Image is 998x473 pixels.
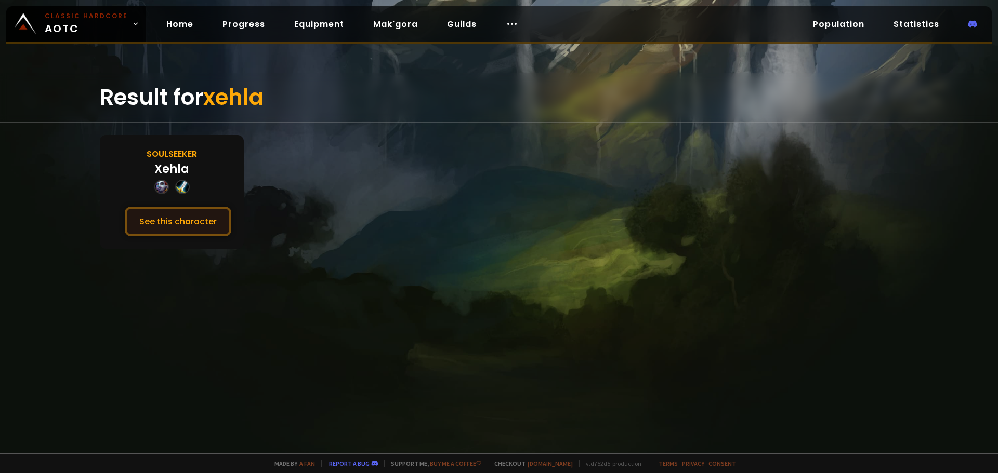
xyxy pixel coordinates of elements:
[579,460,641,467] span: v. d752d5 - production
[488,460,573,467] span: Checkout
[528,460,573,467] a: [DOMAIN_NAME]
[203,82,264,113] span: xehla
[214,13,273,35] a: Progress
[268,460,315,467] span: Made by
[299,460,315,467] a: a fan
[365,13,426,35] a: Mak'gora
[805,13,873,35] a: Population
[439,13,485,35] a: Guilds
[708,460,736,467] a: Consent
[154,160,189,178] div: Xehla
[659,460,678,467] a: Terms
[682,460,704,467] a: Privacy
[158,13,202,35] a: Home
[885,13,948,35] a: Statistics
[286,13,352,35] a: Equipment
[6,6,146,42] a: Classic HardcoreAOTC
[147,147,197,160] div: Soulseeker
[384,460,481,467] span: Support me,
[45,11,128,21] small: Classic Hardcore
[125,207,231,236] button: See this character
[430,460,481,467] a: Buy me a coffee
[45,11,128,36] span: AOTC
[100,73,898,122] div: Result for
[329,460,370,467] a: Report a bug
